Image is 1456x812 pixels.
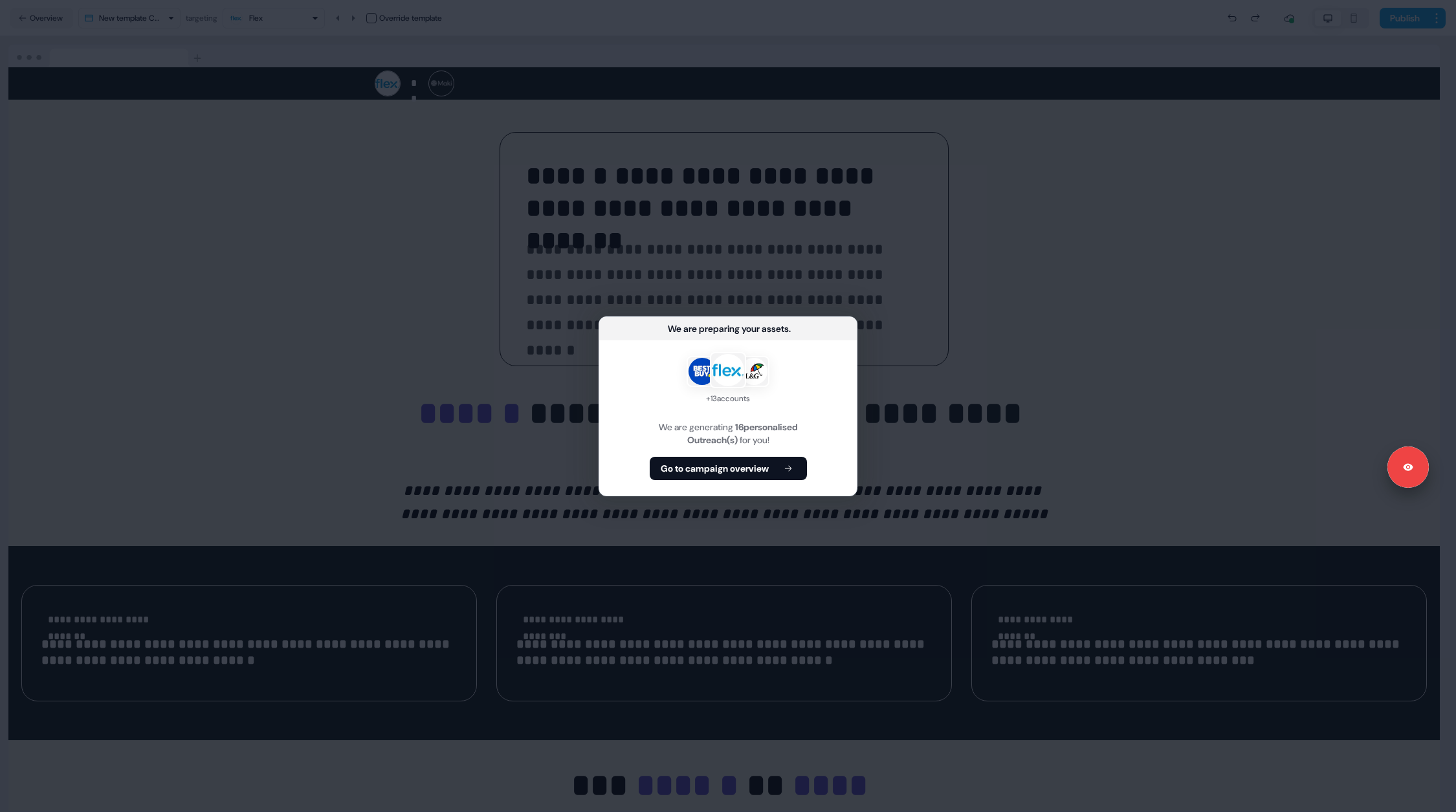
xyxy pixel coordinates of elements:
div: + 13 accounts [687,392,769,405]
button: Go to campaign overview [650,457,807,480]
b: Go to campaign overview [661,462,769,475]
div: ... [789,322,791,335]
div: We are generating for you! [615,421,841,446]
b: 16 personalised Outreach(s) [687,421,798,446]
div: We are preparing your assets [668,322,789,335]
